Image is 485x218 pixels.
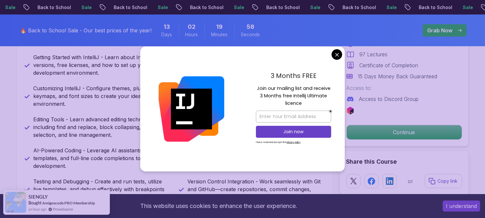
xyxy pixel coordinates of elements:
p: Sale [63,4,84,11]
p: Continue [347,125,462,139]
span: Days [162,31,172,38]
p: Sale [444,4,465,11]
p: Back to School [172,4,216,11]
p: Back to School [248,4,292,11]
p: 97 Lectures [360,50,388,58]
p: Sale [139,4,160,11]
p: 15 Days Money Back Guaranteed [358,72,438,80]
span: 19 Minutes [216,22,223,31]
a: Amigoscode PRO Membership [42,201,95,205]
p: 🔥 Back to School Sale - Our best prices of the year! [20,27,152,34]
p: Sale [216,4,236,11]
p: Back to School [324,4,368,11]
span: Bought [28,200,42,205]
p: Access to: [346,84,462,92]
p: Back to School [400,4,444,11]
span: 13 Days [163,22,170,31]
p: Getting Started with IntelliJ - Learn about IntelliJ versions, free licenses, and how to set up y... [34,53,171,77]
span: 58 Seconds [247,22,254,31]
button: Continue [346,125,462,140]
span: an hour ago [28,206,47,212]
p: Access to Discord Group [359,95,419,103]
p: Testing and Debugging - Create and run tests, utilize live templates, and debug effectively with ... [34,178,171,201]
p: Certificate of Completion [360,61,418,69]
p: Customizing IntelliJ - Configure themes, plugins, keymaps, and font sizes to create your ideal co... [34,84,171,108]
p: Version Control Integration - Work seamlessly with Git and GitHub—create repositories, commit cha... [188,178,325,201]
h2: Share this Course [346,157,462,166]
p: Sale [368,4,389,11]
p: Grab Now [427,27,453,34]
button: Accept cookies [443,201,480,212]
img: jetbrains logo [346,107,354,114]
p: Sale [292,4,312,11]
span: Seconds [241,31,260,38]
img: provesource social proof notification image [5,192,26,213]
p: or [408,177,413,185]
div: This website uses cookies to enhance the user experience. [5,199,433,213]
button: Copy link [425,174,462,188]
span: Minutes [211,31,228,38]
p: Editing Tools - Learn advanced editing techniques, including find and replace, block collapsing, ... [34,115,171,139]
p: AI-Powered Coding - Leverage AI assistants, live templates, and full-line code completions to spe... [34,147,171,170]
p: Back to School [19,4,63,11]
span: Hours [185,31,198,38]
span: SIENGLY [28,194,48,200]
a: ProveSource [53,206,73,212]
p: Copy link [438,178,458,184]
p: Back to School [95,4,139,11]
span: 2 Hours [188,22,195,31]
